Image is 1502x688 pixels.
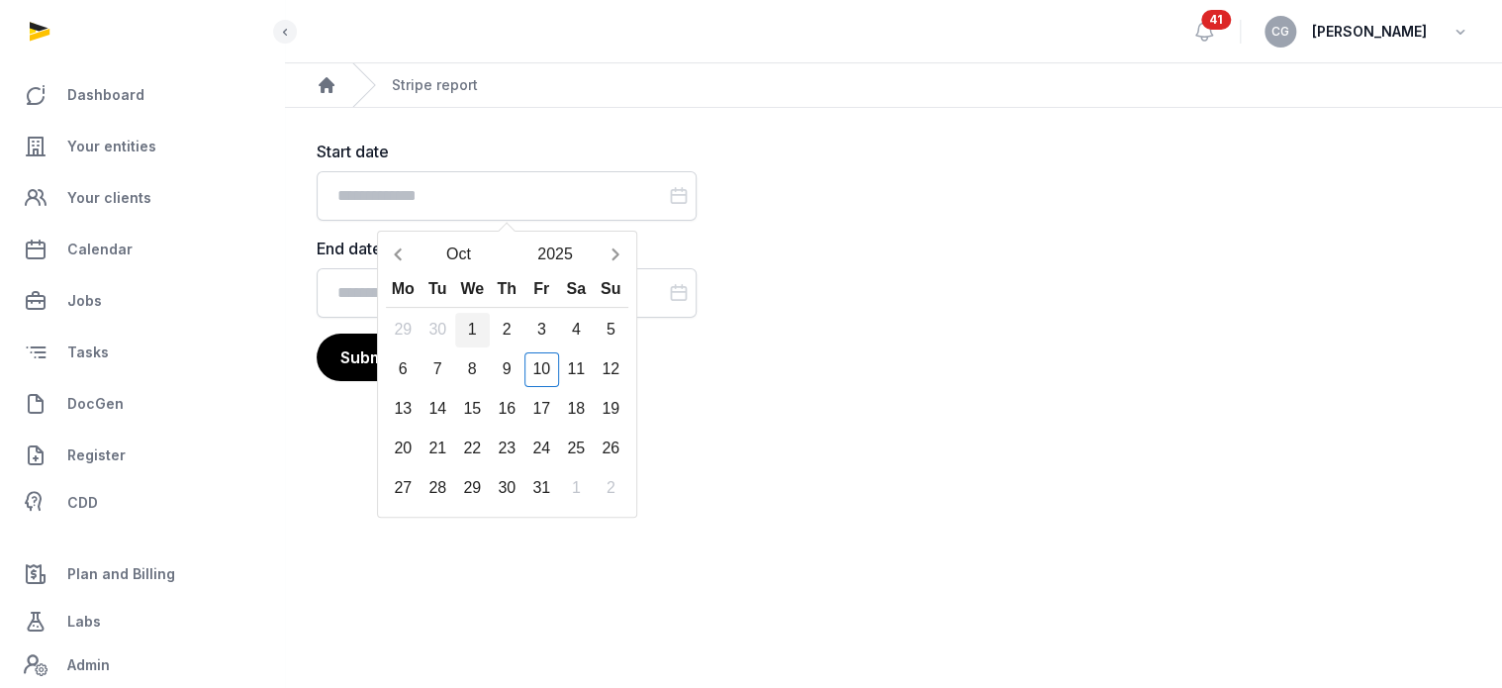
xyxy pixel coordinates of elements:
[421,471,455,506] div: 28
[386,238,411,272] button: Previous month
[16,550,268,598] a: Plan and Billing
[16,329,268,376] a: Tasks
[16,598,268,645] a: Labs
[559,432,594,466] div: 25
[490,471,524,506] div: 30
[386,272,421,307] div: Mo
[1265,16,1296,48] button: CG
[594,272,628,307] div: Su
[559,392,594,427] div: 18
[16,174,268,222] a: Your clients
[392,75,478,95] div: Stripe report
[524,272,559,307] div: Fr
[455,432,490,466] div: 22
[1312,20,1427,44] span: [PERSON_NAME]
[386,471,421,506] div: 27
[386,313,628,506] div: Calendar days
[594,432,628,466] div: 26
[524,392,559,427] div: 17
[386,272,628,506] div: Calendar wrapper
[455,313,490,347] div: 1
[490,432,524,466] div: 23
[594,313,628,347] div: 5
[67,135,156,158] span: Your entities
[1271,26,1289,38] span: CG
[16,71,268,119] a: Dashboard
[67,610,101,634] span: Labs
[411,238,508,272] button: Open months overlay
[67,491,98,515] span: CDD
[386,392,421,427] div: 13
[490,313,524,347] div: 2
[67,289,102,313] span: Jobs
[16,380,268,428] a: DocGen
[490,392,524,427] div: 16
[421,392,455,427] div: 14
[490,272,524,307] div: Th
[386,432,421,466] div: 20
[421,432,455,466] div: 21
[559,471,594,506] div: 1
[421,352,455,387] div: 7
[386,313,421,347] div: 29
[559,313,594,347] div: 4
[67,83,144,107] span: Dashboard
[67,443,126,467] span: Register
[524,352,559,387] div: 10
[421,272,455,307] div: Tu
[67,392,124,416] span: DocGen
[455,272,490,307] div: We
[524,313,559,347] div: 3
[524,471,559,506] div: 31
[455,471,490,506] div: 29
[16,483,268,523] a: CDD
[559,352,594,387] div: 11
[317,140,697,163] label: Start date
[16,645,268,685] a: Admin
[559,272,594,307] div: Sa
[317,171,697,221] input: Datepicker input
[16,226,268,273] a: Calendar
[16,432,268,479] a: Register
[317,334,418,381] button: Submit
[67,653,110,677] span: Admin
[604,238,628,272] button: Next month
[524,432,559,466] div: 24
[1201,10,1231,30] span: 41
[16,123,268,170] a: Your entities
[67,341,109,364] span: Tasks
[67,238,133,261] span: Calendar
[594,352,628,387] div: 12
[16,277,268,325] a: Jobs
[67,562,175,586] span: Plan and Billing
[490,352,524,387] div: 9
[317,237,697,260] label: End date
[455,392,490,427] div: 15
[317,268,697,318] input: Datepicker input
[421,313,455,347] div: 30
[594,392,628,427] div: 19
[594,471,628,506] div: 2
[67,186,151,210] span: Your clients
[507,238,604,272] button: Open years overlay
[285,63,1502,108] nav: Breadcrumb
[455,352,490,387] div: 8
[386,352,421,387] div: 6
